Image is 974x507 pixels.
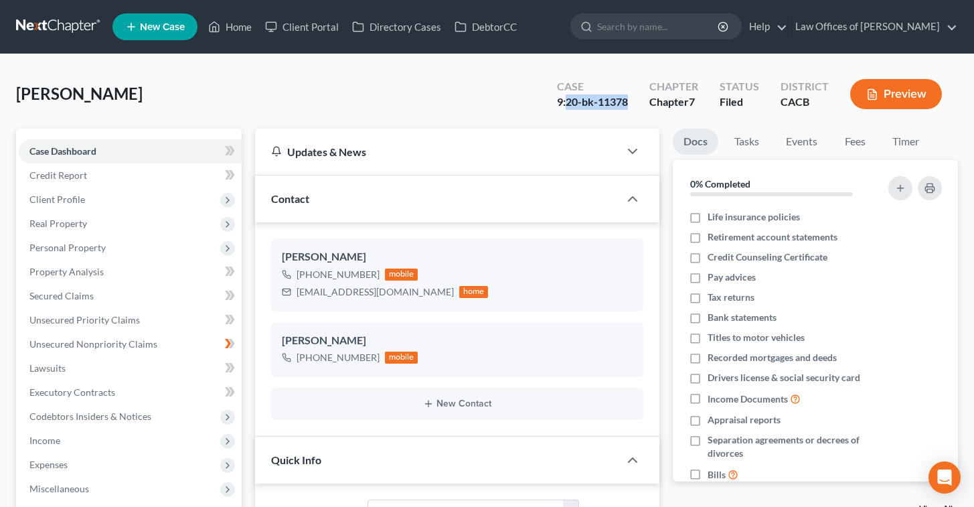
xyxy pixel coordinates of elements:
span: Unsecured Priority Claims [29,314,140,325]
div: Status [720,79,759,94]
a: Executory Contracts [19,380,242,405]
div: Chapter [649,94,698,110]
span: Real Property [29,218,87,229]
span: Retirement account statements [708,230,837,244]
span: Unsecured Nonpriority Claims [29,338,157,350]
div: home [459,286,489,298]
a: Tasks [724,129,770,155]
div: Filed [720,94,759,110]
a: Timer [882,129,930,155]
div: [PERSON_NAME] [282,249,633,265]
a: Law Offices of [PERSON_NAME] [789,15,957,39]
span: Drivers license & social security card [708,371,860,384]
div: Case [557,79,628,94]
a: Events [775,129,828,155]
span: Executory Contracts [29,386,115,398]
span: Property Analysis [29,266,104,277]
div: Chapter [649,79,698,94]
div: 9:20-bk-11378 [557,94,628,110]
span: Miscellaneous [29,483,89,494]
span: Contact [271,192,309,205]
div: Open Intercom Messenger [928,461,961,494]
div: [EMAIL_ADDRESS][DOMAIN_NAME] [297,285,454,299]
span: Case Dashboard [29,145,96,157]
button: New Contact [282,399,633,409]
a: Unsecured Nonpriority Claims [19,332,242,356]
a: Help [742,15,787,39]
span: Bills [708,468,726,482]
span: Expenses [29,459,68,470]
span: Titles to motor vehicles [708,331,805,344]
div: Updates & News [271,145,603,159]
a: Unsecured Priority Claims [19,308,242,332]
span: Credit Report [29,169,87,181]
span: Bank statements [708,311,777,324]
a: Credit Report [19,163,242,188]
strong: 0% Completed [690,178,750,190]
a: Client Portal [258,15,345,39]
span: [PERSON_NAME] [16,84,143,103]
a: Directory Cases [345,15,448,39]
div: [PHONE_NUMBER] [297,351,380,364]
span: Income Documents [708,392,788,406]
button: Preview [850,79,942,109]
div: CACB [781,94,829,110]
span: Lawsuits [29,362,66,374]
span: Personal Property [29,242,106,253]
span: Life insurance policies [708,210,800,224]
div: District [781,79,829,94]
a: Case Dashboard [19,139,242,163]
span: Credit Counseling Certificate [708,250,827,264]
span: Client Profile [29,194,85,205]
div: mobile [385,352,418,364]
span: Quick Info [271,453,321,466]
a: Docs [673,129,718,155]
span: Secured Claims [29,290,94,301]
a: Fees [833,129,876,155]
div: [PERSON_NAME] [282,333,633,349]
a: Property Analysis [19,260,242,284]
a: Home [201,15,258,39]
span: Pay advices [708,271,756,284]
span: Appraisal reports [708,413,781,427]
span: 7 [689,95,695,108]
span: Tax returns [708,291,754,304]
div: mobile [385,269,418,281]
span: Codebtors Insiders & Notices [29,411,151,422]
span: Income [29,435,60,446]
span: New Case [140,22,185,32]
div: [PHONE_NUMBER] [297,268,380,281]
span: Recorded mortgages and deeds [708,351,837,364]
a: DebtorCC [448,15,523,39]
a: Lawsuits [19,356,242,380]
input: Search by name... [597,14,720,39]
a: Secured Claims [19,284,242,308]
span: Separation agreements or decrees of divorces [708,433,875,460]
